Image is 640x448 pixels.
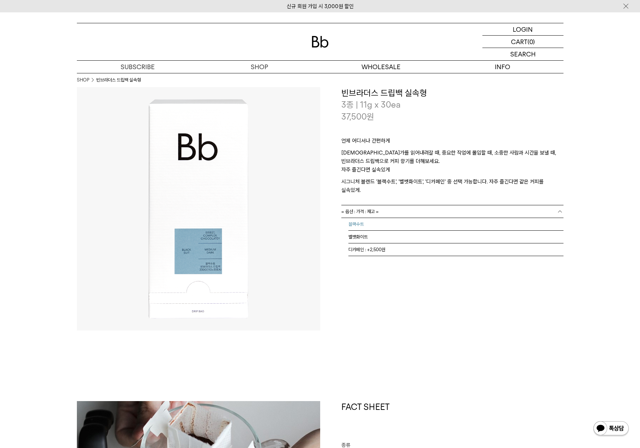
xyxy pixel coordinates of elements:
[312,36,329,48] img: 로고
[511,36,528,48] p: CART
[348,231,563,243] li: 벨벳화이트
[77,77,89,84] a: SHOP
[510,48,536,60] p: SEARCH
[482,36,563,48] a: CART (0)
[341,149,563,165] p: [DEMOGRAPHIC_DATA]가를 읽어내려갈 때, 중요한 작업에 몰입할 때, 소중한 사람과 시간을 보낼 때, 빈브라더스 드립백으로 커피 향기를 더해보세요.
[341,165,563,177] p: 자주 즐긴다면 실속있게
[348,243,563,256] li: 디카페인 : +2,500원
[320,61,442,73] p: WHOLESALE
[96,77,141,84] li: 빈브라더스 드립백 실속형
[341,205,379,218] span: = 옵션 : 가격 : 재고 =
[341,137,563,149] p: 언제 어디서나 간편하게
[593,420,629,437] img: 카카오톡 채널 1:1 채팅 버튼
[341,177,563,194] p: 시그니처 블렌드 '블랙수트', '벨벳화이트', '디카페인' 중 선택 가능합니다. 자주 즐긴다면 같은 커피를 실속있게.
[341,401,563,441] h1: FACT SHEET
[341,87,563,99] h3: 빈브라더스 드립백 실속형
[348,218,563,231] li: 블랙수트
[341,99,563,111] p: 3종 | 11g x 30ea
[367,111,374,122] span: 원
[482,23,563,36] a: LOGIN
[513,23,533,35] p: LOGIN
[77,61,199,73] a: SUBSCRIBE
[199,61,320,73] a: SHOP
[287,3,354,10] a: 신규 회원 가입 시 3,000원 할인
[341,111,374,123] p: 37,500
[442,61,563,73] p: INFO
[528,36,535,48] p: (0)
[77,87,320,331] img: 빈브라더스 드립백 실속형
